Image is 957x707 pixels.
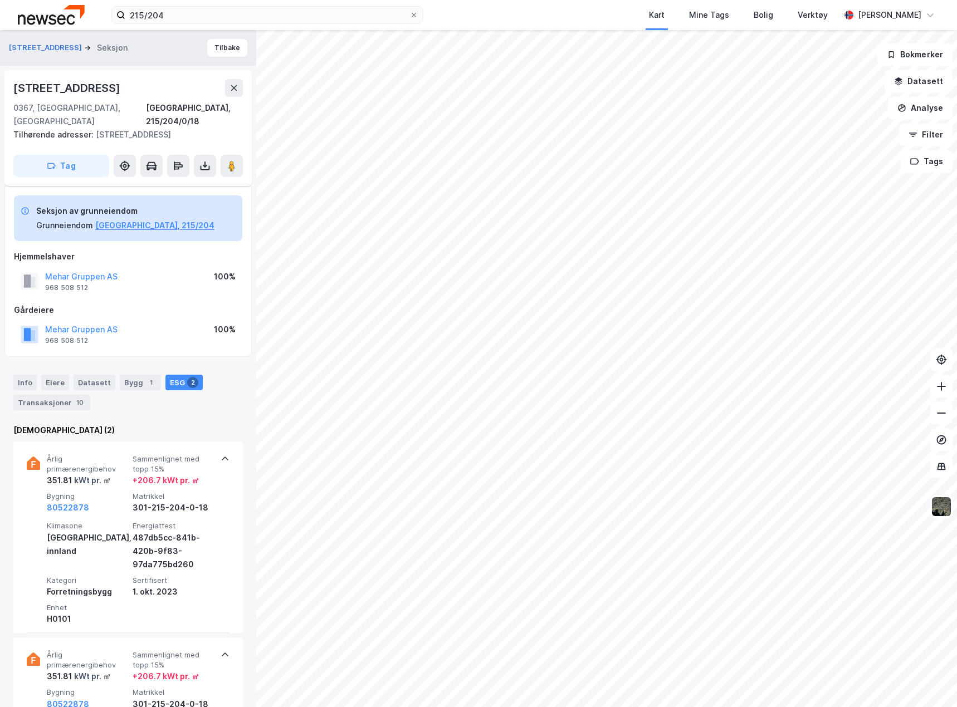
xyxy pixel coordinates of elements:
button: Tilbake [207,39,247,57]
span: Klimasone [47,521,128,531]
div: [DEMOGRAPHIC_DATA] (2) [13,424,243,437]
button: Tag [13,155,109,177]
div: Datasett [74,375,115,390]
span: Matrikkel [133,688,214,697]
div: [PERSON_NAME] [858,8,921,22]
div: Info [13,375,37,390]
button: Filter [899,124,953,146]
span: Bygning [47,492,128,501]
div: Verktøy [798,8,828,22]
div: Mine Tags [689,8,729,22]
div: Transaksjoner [13,395,90,410]
div: ESG [165,375,203,390]
div: [STREET_ADDRESS] [13,128,234,141]
div: Seksjon av grunneiendom [36,204,214,218]
div: Hjemmelshaver [14,250,242,263]
span: Enhet [47,603,128,612]
div: 1. okt. 2023 [133,585,214,598]
div: Gårdeiere [14,303,242,317]
div: 2 [187,377,198,388]
div: 1 [145,377,157,388]
div: [GEOGRAPHIC_DATA], 215/204/0/18 [146,101,243,128]
div: 968 508 512 [45,283,88,292]
div: kWt pr. ㎡ [72,474,111,487]
span: Energiattest [133,521,214,531]
div: Kontrollprogram for chat [901,654,957,707]
button: Bokmerker [877,43,953,66]
div: 487db5cc-841b-420b-9f83-97da775bd260 [133,531,214,571]
span: Sammenlignet med topp 15% [133,454,214,474]
span: Tilhørende adresser: [13,130,96,139]
div: Bolig [754,8,773,22]
div: 0367, [GEOGRAPHIC_DATA], [GEOGRAPHIC_DATA] [13,101,146,128]
div: Seksjon [97,41,128,55]
span: Bygning [47,688,128,697]
span: Årlig primærenergibehov [47,650,128,670]
img: 9k= [931,496,952,517]
div: Eiere [41,375,69,390]
div: [STREET_ADDRESS] [13,79,123,97]
span: Sertifisert [133,576,214,585]
div: H0101 [47,612,128,626]
div: 10 [74,397,86,408]
button: [STREET_ADDRESS] [9,42,84,53]
div: 968 508 512 [45,336,88,345]
span: Årlig primærenergibehov [47,454,128,474]
button: 80522878 [47,501,89,514]
img: newsec-logo.f6e21ccffca1b3a03d2d.png [18,5,85,24]
div: Grunneiendom [36,219,93,232]
div: Kart [649,8,665,22]
div: 100% [214,323,236,336]
iframe: Chat Widget [901,654,957,707]
button: [GEOGRAPHIC_DATA], 215/204 [95,219,214,232]
div: kWt pr. ㎡ [72,670,111,683]
div: 351.81 [47,670,111,683]
div: 100% [214,270,236,283]
span: Sammenlignet med topp 15% [133,650,214,670]
div: + 206.7 kWt pr. ㎡ [133,474,199,487]
div: Forretningsbygg [47,585,128,598]
div: [GEOGRAPHIC_DATA], innland [47,531,128,558]
div: Bygg [120,375,161,390]
div: 301-215-204-0-18 [133,501,214,514]
button: Analyse [888,97,953,119]
input: Søk på adresse, matrikkel, gårdeiere, leietakere eller personer [125,7,409,23]
span: Matrikkel [133,492,214,501]
button: Tags [901,150,953,173]
div: + 206.7 kWt pr. ㎡ [133,670,199,683]
span: Kategori [47,576,128,585]
div: 351.81 [47,474,111,487]
button: Datasett [885,70,953,92]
